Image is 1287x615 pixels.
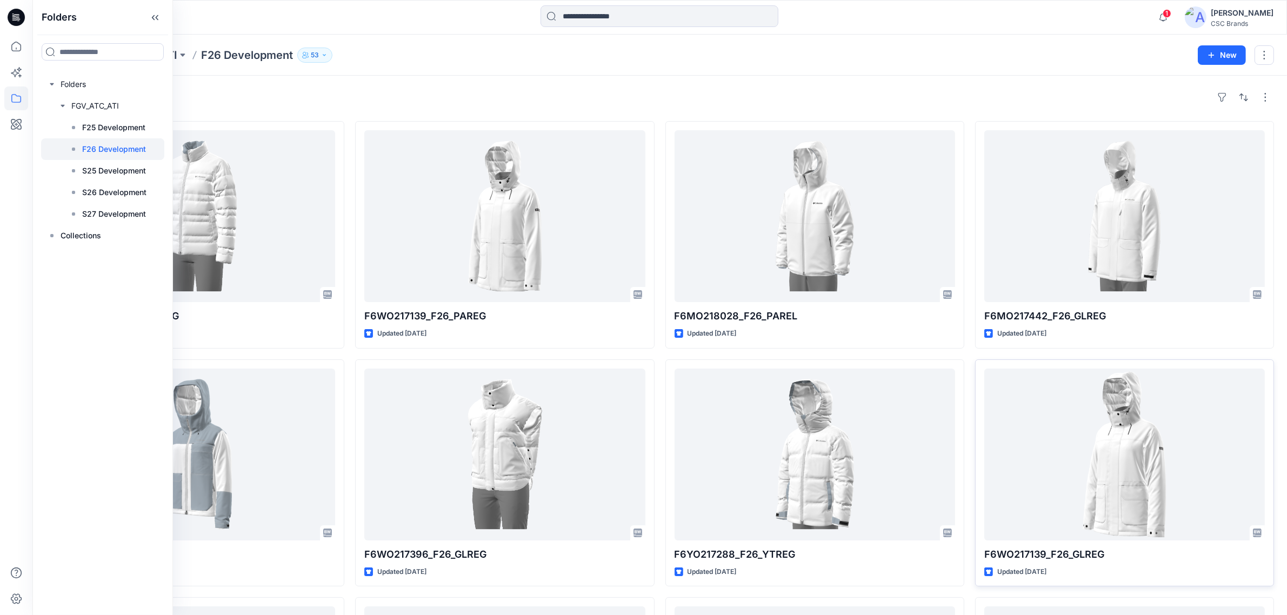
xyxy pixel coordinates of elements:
[82,164,146,177] p: S25 Development
[675,369,955,540] a: F6YO217288_F26_YTREG
[688,566,737,578] p: Updated [DATE]
[55,309,335,324] p: F6WO217244_F26_PAREG
[61,229,101,242] p: Collections
[55,130,335,302] a: F6WO217244_F26_PAREG
[311,49,319,61] p: 53
[997,328,1046,339] p: Updated [DATE]
[82,143,146,156] p: F26 Development
[82,186,146,199] p: S26 Development
[55,369,335,540] a: F6WO217121_F26_GLREL
[297,48,332,63] button: 53
[675,130,955,302] a: F6MO218028_F26_PAREL
[364,547,645,562] p: F6WO217396_F26_GLREG
[984,130,1265,302] a: F6MO217442_F26_GLREG
[1198,45,1246,65] button: New
[688,328,737,339] p: Updated [DATE]
[1211,6,1273,19] div: [PERSON_NAME]
[364,309,645,324] p: F6WO217139_F26_PAREG
[675,309,955,324] p: F6MO218028_F26_PAREL
[675,547,955,562] p: F6YO217288_F26_YTREG
[984,547,1265,562] p: F6WO217139_F26_GLREG
[201,48,293,63] p: F26 Development
[997,566,1046,578] p: Updated [DATE]
[1185,6,1206,28] img: avatar
[984,309,1265,324] p: F6MO217442_F26_GLREG
[1211,19,1273,28] div: CSC Brands
[82,208,146,220] p: S27 Development
[82,121,145,134] p: F25 Development
[55,547,335,562] p: F6WO217121_F26_GLREL
[377,566,426,578] p: Updated [DATE]
[364,130,645,302] a: F6WO217139_F26_PAREG
[364,369,645,540] a: F6WO217396_F26_GLREG
[1163,9,1171,18] span: 1
[984,369,1265,540] a: F6WO217139_F26_GLREG
[377,328,426,339] p: Updated [DATE]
